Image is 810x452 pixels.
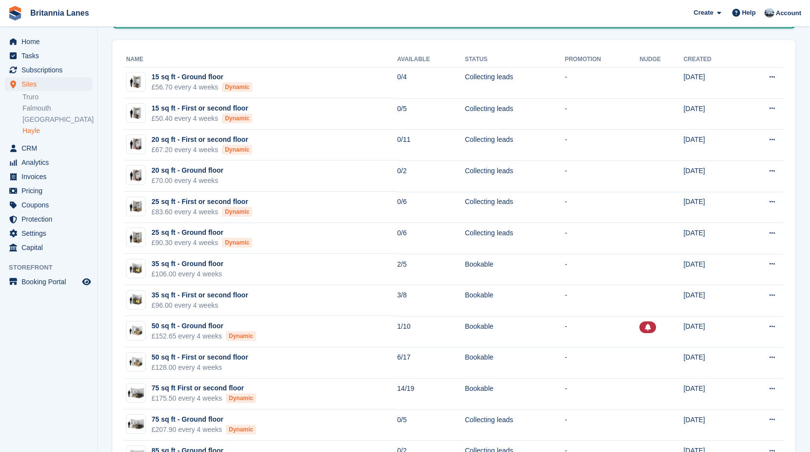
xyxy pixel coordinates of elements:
div: £207.90 every 4 weeks [152,425,256,435]
td: [DATE] [683,379,741,410]
td: - [565,379,639,410]
img: 15-sqft-unit.jpg [127,106,145,120]
span: Booking Portal [22,275,80,289]
a: menu [5,212,92,226]
a: Hayle [22,126,92,136]
td: 2/5 [397,254,465,285]
td: - [565,409,639,441]
a: menu [5,156,92,169]
td: [DATE] [683,347,741,379]
td: Bookable [465,254,565,285]
td: [DATE] [683,254,741,285]
th: Name [124,52,397,68]
td: Bookable [465,285,565,316]
img: stora-icon-8386f47178a22dfd0bd8f6a31ec36ba5ce8667c1dd55bd0f319d3a0aa187defe.svg [8,6,22,21]
span: Account [776,8,801,18]
span: Storefront [9,263,97,272]
div: Dynamic [222,207,252,217]
img: 35-sqft-unit.jpg [127,262,145,276]
td: - [565,192,639,223]
td: - [565,316,639,347]
img: 75-sqft-unit.jpg [127,417,145,431]
a: menu [5,35,92,48]
span: Invoices [22,170,80,183]
td: [DATE] [683,223,741,254]
td: - [565,223,639,254]
span: Protection [22,212,80,226]
div: 15 sq ft - Ground floor [152,72,252,82]
div: 25 sq ft - Ground floor [152,227,252,238]
td: 0/4 [397,67,465,98]
a: Preview store [81,276,92,288]
th: Available [397,52,465,68]
td: [DATE] [683,285,741,316]
td: Collecting leads [465,192,565,223]
td: [DATE] [683,67,741,98]
div: 20 sq ft - First or second floor [152,135,252,145]
span: Pricing [22,184,80,198]
td: Bookable [465,347,565,379]
a: menu [5,141,92,155]
div: 25 sq ft - First or second floor [152,197,252,207]
td: Collecting leads [465,409,565,441]
td: [DATE] [683,316,741,347]
span: Capital [22,241,80,254]
td: 0/5 [397,409,465,441]
a: menu [5,49,92,63]
div: 50 sq ft - Ground floor [152,321,256,331]
img: 20-sqft-unit.jpg [127,137,145,151]
td: 14/19 [397,379,465,410]
th: Status [465,52,565,68]
th: Created [683,52,741,68]
a: menu [5,170,92,183]
td: - [565,160,639,192]
img: 20-sqft-unit.jpg [127,168,145,182]
td: Collecting leads [465,98,565,130]
img: 75-sqft-unit.jpg [127,386,145,400]
div: 75 sq ft - Ground floor [152,414,256,425]
div: £128.00 every 4 weeks [152,362,248,373]
span: Settings [22,226,80,240]
a: menu [5,241,92,254]
a: menu [5,198,92,212]
td: Collecting leads [465,130,565,161]
div: Dynamic [226,331,256,341]
div: £96.00 every 4 weeks [152,300,248,311]
img: 35-sqft-unit.jpg [127,293,145,307]
div: £90.30 every 4 weeks [152,238,252,248]
div: 15 sq ft - First or second floor [152,103,252,113]
td: 0/2 [397,160,465,192]
td: 0/6 [397,192,465,223]
td: 0/5 [397,98,465,130]
div: 35 sq ft - First or second floor [152,290,248,300]
div: Dynamic [222,238,252,248]
td: Collecting leads [465,160,565,192]
div: £152.65 every 4 weeks [152,331,256,341]
a: menu [5,275,92,289]
th: Promotion [565,52,639,68]
div: £83.60 every 4 weeks [152,207,252,217]
a: menu [5,77,92,91]
a: menu [5,63,92,77]
div: Dynamic [226,425,256,434]
img: 25-sqft-unit.jpg [127,230,145,245]
td: Collecting leads [465,223,565,254]
img: 15-sqft-unit.jpg [127,75,145,89]
td: Bookable [465,379,565,410]
td: [DATE] [683,192,741,223]
td: - [565,98,639,130]
td: 6/17 [397,347,465,379]
div: Dynamic [226,393,256,403]
th: Nudge [639,52,683,68]
td: Collecting leads [465,67,565,98]
td: [DATE] [683,130,741,161]
a: menu [5,184,92,198]
td: 3/8 [397,285,465,316]
div: £67.20 every 4 weeks [152,145,252,155]
div: 20 sq ft - Ground floor [152,165,223,176]
img: 50-sqft-unit.jpg [127,324,145,338]
span: Create [694,8,713,18]
td: 0/11 [397,130,465,161]
a: [GEOGRAPHIC_DATA] [22,115,92,124]
td: Bookable [465,316,565,347]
